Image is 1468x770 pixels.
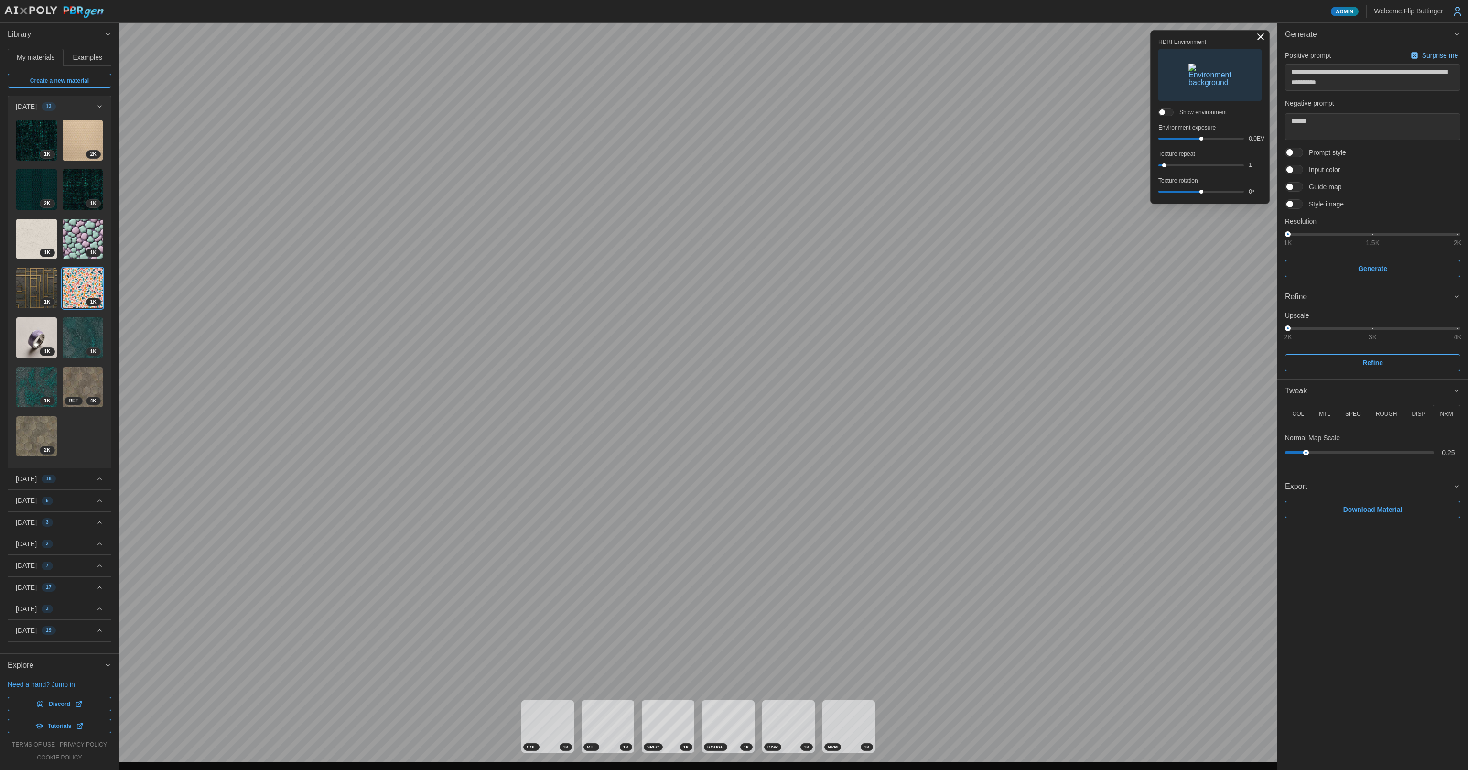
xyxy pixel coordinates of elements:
[8,468,111,489] button: [DATE]18
[804,744,810,750] span: 1 K
[16,416,57,457] img: VgH2TDGGn2njUIpsEMqe
[1277,285,1468,309] button: Refine
[63,317,103,358] img: uz9pWqNK6mfJauIpjRRR
[16,169,57,210] img: XxGwDaq96GgjziTSuJI5
[1412,410,1425,418] p: DISP
[69,397,79,405] span: REF
[563,744,569,750] span: 1 K
[1277,308,1468,379] div: Refine
[63,268,103,309] img: Nt1gAjyoTlngOyAVHEJN
[1422,51,1460,60] p: Surprise me
[16,367,57,408] img: f1YrHXxZimfxyjoOVTla
[1285,475,1453,499] span: Export
[8,74,111,88] a: Create a new material
[44,348,50,356] span: 1 K
[90,151,97,158] span: 2 K
[8,533,111,554] button: [DATE]2
[1158,150,1262,158] p: Texture repeat
[1345,410,1361,418] p: SPEC
[8,719,111,733] a: Tutorials
[8,555,111,576] button: [DATE]7
[1249,188,1262,196] p: 0 º
[683,744,689,750] span: 1 K
[16,539,37,549] p: [DATE]
[1285,285,1453,309] span: Refine
[828,744,838,750] span: NRM
[1158,124,1262,132] p: Environment exposure
[46,519,49,526] span: 3
[8,680,111,689] p: Need a hand? Jump in:
[63,169,103,210] img: xHrr3xAQ1yP4FBD2XQ7Q
[90,397,97,405] span: 4 K
[587,744,596,750] span: MTL
[12,741,55,749] a: terms of use
[44,249,50,257] span: 1 K
[48,719,72,733] span: Tutorials
[1376,410,1397,418] p: ROUGH
[90,298,97,306] span: 1 K
[1408,49,1460,62] button: Surprise me
[1285,51,1331,60] p: Positive prompt
[16,218,57,260] a: S00jdtjUUokLc2lUIKp01K
[90,249,97,257] span: 1 K
[1277,380,1468,403] button: Tweak
[1285,433,1340,443] p: Normal Map Scale
[1303,199,1344,209] span: Style image
[62,218,104,260] a: usPgnOwumH4Yjgsm2Zwh1K
[16,169,57,210] a: XxGwDaq96GgjziTSuJI52K
[44,446,50,454] span: 2 K
[44,200,50,207] span: 2 K
[647,744,659,750] span: SPEC
[63,219,103,260] img: usPgnOwumH4Yjgsm2Zwh
[8,23,104,46] span: Library
[16,561,37,570] p: [DATE]
[8,117,111,468] div: [DATE]13
[44,298,50,306] span: 1 K
[1285,260,1460,277] button: Generate
[46,103,52,110] span: 13
[46,627,52,634] span: 19
[1254,30,1267,43] button: Toggle viewport controls
[1249,161,1262,169] p: 1
[1277,46,1468,285] div: Generate
[1174,108,1227,116] span: Show environment
[1292,410,1304,418] p: COL
[864,744,870,750] span: 1 K
[8,490,111,511] button: [DATE]6
[1188,64,1231,87] img: Environment background
[16,102,37,111] p: [DATE]
[63,120,103,161] img: Laupc6nRqUsJB4xp5dhA
[16,604,37,614] p: [DATE]
[1158,177,1262,185] p: Texture rotation
[16,474,37,484] p: [DATE]
[90,348,97,356] span: 1 K
[62,169,104,210] a: xHrr3xAQ1yP4FBD2XQ7Q1K
[1374,6,1443,16] p: Welcome, Flip Buttinger
[1277,499,1468,526] div: Export
[1249,135,1262,143] p: 0.0 EV
[8,577,111,598] button: [DATE]17
[1336,7,1353,16] span: Admin
[63,367,103,408] img: Tq2lT0uRhZh9POtDwsGq
[744,744,749,750] span: 1 K
[1303,165,1340,174] span: Input color
[1285,354,1460,371] button: Refine
[16,583,37,592] p: [DATE]
[1285,311,1460,320] p: Upscale
[16,496,37,505] p: [DATE]
[62,367,104,408] a: Tq2lT0uRhZh9POtDwsGq4KREF
[4,6,104,19] img: AIxPoly PBRgen
[707,744,724,750] span: ROUGH
[8,642,111,663] button: [DATE]2
[46,584,52,591] span: 17
[16,119,57,161] a: 80Re3GYleAycoBZFEvoS1K
[1285,380,1453,403] span: Tweak
[1285,501,1460,518] button: Download Material
[17,54,54,61] span: My materials
[16,120,57,161] img: 80Re3GYleAycoBZFEvoS
[1277,475,1468,499] button: Export
[16,317,57,358] img: P86Bu5bhhrJ4foUZg8Ke
[1285,23,1453,46] span: Generate
[60,741,107,749] a: privacy policy
[8,697,111,711] a: Discord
